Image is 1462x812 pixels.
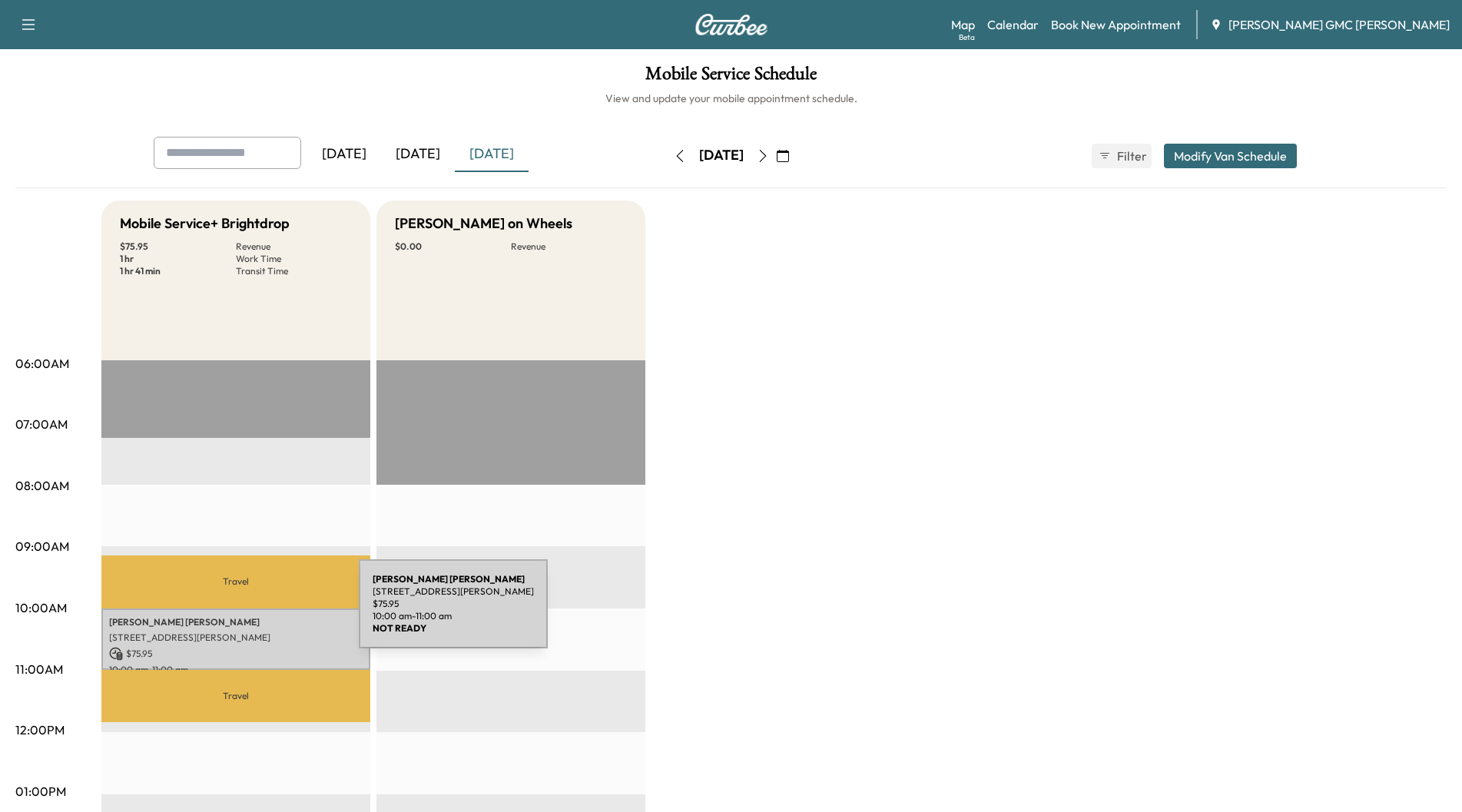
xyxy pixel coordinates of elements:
div: [DATE] [455,137,529,172]
h5: [PERSON_NAME] on Wheels [395,213,572,234]
p: Revenue [511,240,627,253]
span: Filter [1117,147,1145,165]
p: 09:00AM [15,537,69,555]
p: 1 hr [120,253,236,265]
p: Travel [101,670,370,721]
p: $ 0.00 [395,240,511,253]
p: [STREET_ADDRESS][PERSON_NAME] [109,631,363,644]
p: Travel [101,555,370,608]
p: $ 75.95 [109,647,363,661]
p: 10:00 am - 11:00 am [109,664,363,676]
span: [PERSON_NAME] GMC [PERSON_NAME] [1228,15,1450,34]
p: 06:00AM [15,354,69,373]
a: MapBeta [951,15,975,34]
button: Filter [1092,144,1152,168]
div: [DATE] [381,137,455,172]
button: Modify Van Schedule [1164,144,1297,168]
a: Book New Appointment [1051,15,1181,34]
div: Beta [959,31,975,43]
p: [PERSON_NAME] [PERSON_NAME] [109,616,363,628]
p: Revenue [236,240,352,253]
p: $ 75.95 [120,240,236,253]
h5: Mobile Service+ Brightdrop [120,213,290,234]
h1: Mobile Service Schedule [15,65,1447,91]
a: Calendar [987,15,1039,34]
h6: View and update your mobile appointment schedule. [15,91,1447,106]
p: 01:00PM [15,782,66,800]
p: 08:00AM [15,476,69,495]
p: 10:00AM [15,598,67,617]
p: 12:00PM [15,721,65,739]
p: 07:00AM [15,415,68,433]
img: Curbee Logo [695,14,768,35]
p: 11:00AM [15,660,63,678]
p: Transit Time [236,265,352,277]
p: 1 hr 41 min [120,265,236,277]
p: Work Time [236,253,352,265]
div: [DATE] [699,146,744,165]
div: [DATE] [307,137,381,172]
